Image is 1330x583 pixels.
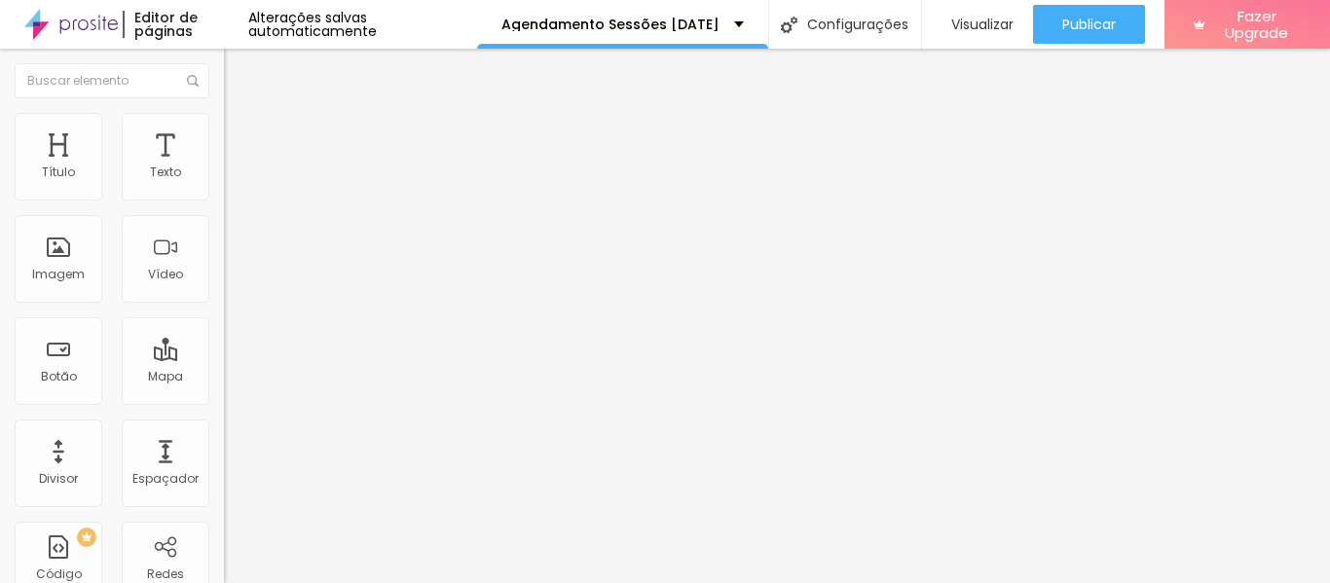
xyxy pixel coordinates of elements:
[781,17,797,33] img: Icone
[922,5,1033,44] button: Visualizar
[148,370,183,383] div: Mapa
[248,11,477,38] div: Alterações salvas automaticamente
[1033,5,1145,44] button: Publicar
[132,472,199,486] div: Espaçador
[39,472,78,486] div: Divisor
[150,165,181,179] div: Texto
[42,165,75,179] div: Título
[148,268,183,281] div: Vídeo
[123,11,248,38] div: Editor de páginas
[41,370,77,383] div: Botão
[32,268,85,281] div: Imagem
[501,18,720,31] p: Agendamento Sessões [DATE]
[951,17,1014,32] span: Visualizar
[1213,8,1301,42] span: Fazer Upgrade
[1062,17,1116,32] span: Publicar
[224,49,1330,583] iframe: Editor
[187,75,199,87] img: Icone
[15,63,209,98] input: Buscar elemento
